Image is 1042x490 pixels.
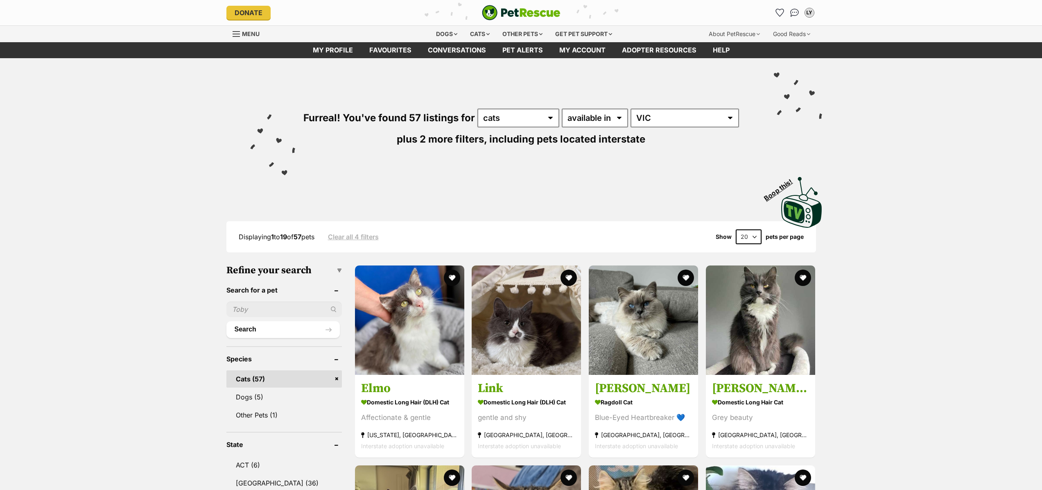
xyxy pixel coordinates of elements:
[226,388,342,406] a: Dogs (5)
[478,381,575,396] h3: Link
[805,9,814,17] div: LY
[239,233,314,241] span: Displaying to of pets
[589,265,698,375] img: Albert - Ragdoll Cat
[614,42,705,58] a: Adopter resources
[482,5,561,20] img: logo-cat-932fe2b9b8326f06289b0f2fb663e598f794de774fb13d1741a6617ecf9a85b4.svg
[712,381,809,396] h3: [PERSON_NAME] ** 2nd Chance Cat Rescue**
[595,442,678,449] span: Interstate adoption unavailable
[703,26,766,42] div: About PetRescue
[361,42,420,58] a: Favourites
[443,270,460,286] button: favourite
[773,6,787,19] a: Favourites
[305,42,361,58] a: My profile
[226,265,342,276] h3: Refine your search
[226,302,342,317] input: Toby
[361,442,444,449] span: Interstate adoption unavailable
[464,26,495,42] div: Cats
[482,5,561,20] a: PetRescue
[712,396,809,408] strong: Domestic Long Hair Cat
[226,355,342,363] header: Species
[788,6,801,19] a: Conversations
[762,172,800,202] span: Boop this!
[678,470,694,486] button: favourite
[361,429,458,440] strong: [US_STATE], [GEOGRAPHIC_DATA]
[551,42,614,58] a: My account
[271,233,274,241] strong: 1
[361,396,458,408] strong: Domestic Long Hair (DLH) Cat
[595,429,692,440] strong: [GEOGRAPHIC_DATA], [GEOGRAPHIC_DATA]
[795,270,811,286] button: favourite
[478,396,575,408] strong: Domestic Long Hair (DLH) Cat
[773,6,816,19] ul: Account quick links
[361,381,458,396] h3: Elmo
[420,42,494,58] a: conversations
[226,321,340,338] button: Search
[355,374,464,458] a: Elmo Domestic Long Hair (DLH) Cat Affectionate & gentle [US_STATE], [GEOGRAPHIC_DATA] Interstate ...
[361,412,458,423] div: Affectionate & gentle
[478,412,575,423] div: gentle and shy
[430,26,463,42] div: Dogs
[303,112,475,124] span: Furreal! You've found 57 listings for
[443,470,460,486] button: favourite
[233,26,265,41] a: Menu
[478,442,561,449] span: Interstate adoption unavailable
[242,30,260,37] span: Menu
[280,233,287,241] strong: 19
[355,265,464,375] img: Elmo - Domestic Long Hair (DLH) Cat
[494,42,551,58] a: Pet alerts
[595,412,692,423] div: Blue-Eyed Heartbreaker 💙
[472,265,581,375] img: Link - Domestic Long Hair (DLH) Cat
[497,26,548,42] div: Other pets
[706,265,815,375] img: Rosie ** 2nd Chance Cat Rescue** - Domestic Long Hair Cat
[226,286,342,294] header: Search for a pet
[803,6,816,19] button: My account
[716,234,732,240] span: Show
[790,9,799,17] img: chat-41dd97257d64d25036548639549fe6c8038ab92f7586957e7f3b1b290dea8141.svg
[712,412,809,423] div: Grey beauty
[706,374,815,458] a: [PERSON_NAME] ** 2nd Chance Cat Rescue** Domestic Long Hair Cat Grey beauty [GEOGRAPHIC_DATA], [G...
[226,456,342,474] a: ACT (6)
[766,234,804,240] label: pets per page
[226,370,342,388] a: Cats (57)
[226,441,342,448] header: State
[705,42,738,58] a: Help
[595,396,692,408] strong: Ragdoll Cat
[795,470,811,486] button: favourite
[226,406,342,424] a: Other Pets (1)
[767,26,816,42] div: Good Reads
[678,270,694,286] button: favourite
[397,133,487,145] span: plus 2 more filters,
[781,177,822,228] img: PetRescue TV logo
[489,133,645,145] span: including pets located interstate
[226,6,271,20] a: Donate
[561,270,577,286] button: favourite
[328,233,379,240] a: Clear all 4 filters
[561,470,577,486] button: favourite
[712,442,795,449] span: Interstate adoption unavailable
[472,374,581,458] a: Link Domestic Long Hair (DLH) Cat gentle and shy [GEOGRAPHIC_DATA], [GEOGRAPHIC_DATA] Interstate ...
[478,429,575,440] strong: [GEOGRAPHIC_DATA], [GEOGRAPHIC_DATA]
[595,381,692,396] h3: [PERSON_NAME]
[712,429,809,440] strong: [GEOGRAPHIC_DATA], [GEOGRAPHIC_DATA]
[781,170,822,229] a: Boop this!
[549,26,618,42] div: Get pet support
[589,374,698,458] a: [PERSON_NAME] Ragdoll Cat Blue-Eyed Heartbreaker 💙 [GEOGRAPHIC_DATA], [GEOGRAPHIC_DATA] Interstat...
[294,233,301,241] strong: 57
